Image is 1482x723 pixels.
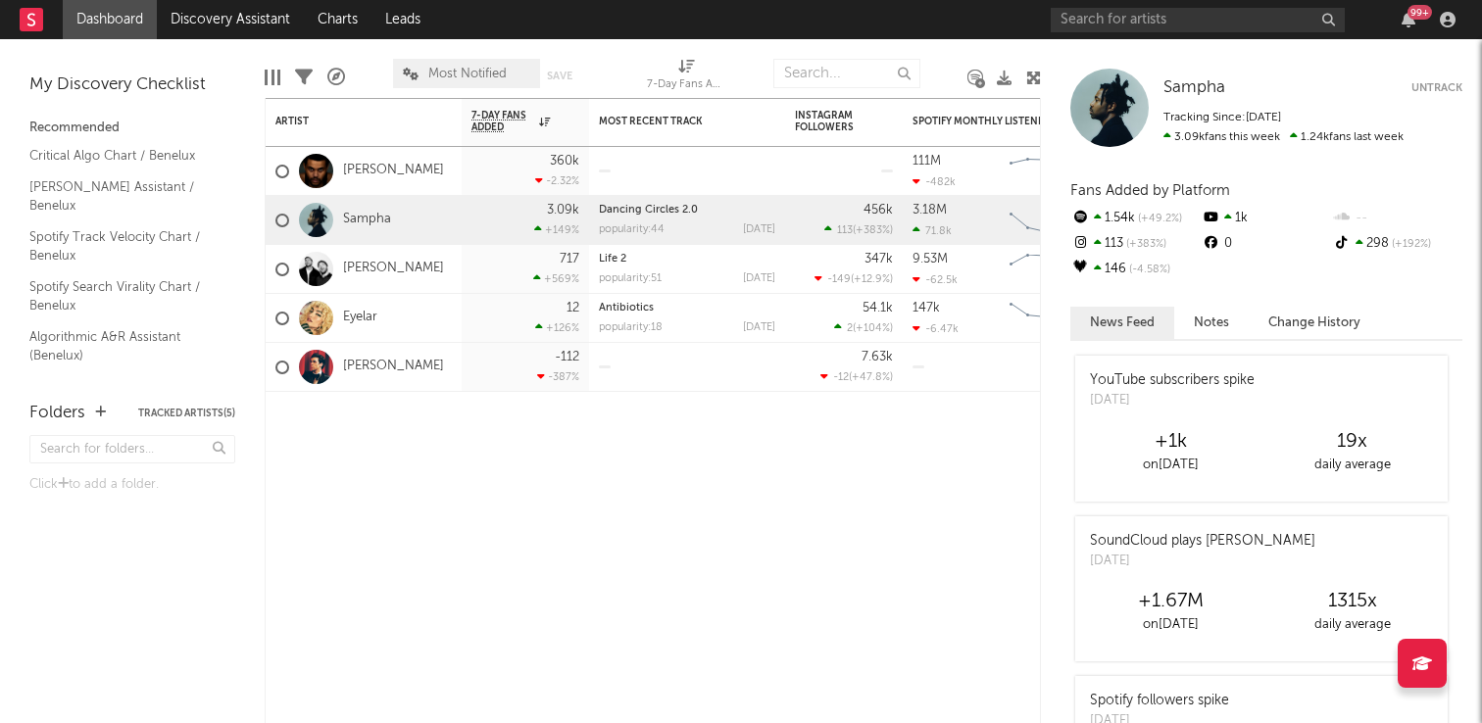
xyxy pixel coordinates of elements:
div: 1315 x [1261,590,1443,613]
div: 54.1k [863,302,893,314]
a: Spotify Search Virality Chart / Benelux [29,276,216,316]
div: ( ) [834,321,893,334]
div: 1k [1201,206,1331,231]
div: ( ) [815,272,893,285]
div: -112 [555,351,579,363]
a: Dancing Circles 2.0 [599,205,698,216]
span: +104 % [856,323,890,334]
div: [DATE] [1090,391,1255,410]
div: 113 [1070,231,1201,257]
div: -62.5k [913,273,958,286]
span: -4.58 % [1126,265,1170,275]
div: 71.8k [913,224,952,237]
div: [DATE] [743,224,775,235]
a: Sampha [343,212,391,228]
span: 7-Day Fans Added [471,110,534,133]
input: Search... [773,59,920,88]
button: Save [547,71,572,81]
a: [PERSON_NAME] [343,261,444,277]
div: Click to add a folder. [29,473,235,497]
div: Dancing Circles 2.0 [599,205,775,216]
div: Edit Columns [265,49,280,106]
div: -482k [913,175,956,188]
div: 360k [550,155,579,168]
div: 3.18M [913,204,947,217]
div: Artist [275,116,422,127]
svg: Chart title [1001,294,1089,343]
span: Sampha [1163,79,1225,96]
a: Spotify Track Velocity Chart / Benelux [29,226,216,266]
div: YouTube subscribers spike [1090,370,1255,391]
div: daily average [1261,454,1443,477]
div: -- [1332,206,1462,231]
div: A&R Pipeline [327,49,345,106]
button: Tracked Artists(5) [138,409,235,418]
div: 7-Day Fans Added (7-Day Fans Added) [647,73,725,97]
div: +1k [1080,430,1261,454]
div: 99 + [1408,5,1432,20]
div: 147k [913,302,940,314]
div: popularity: 44 [599,224,665,235]
div: on [DATE] [1080,613,1261,637]
div: 7-Day Fans Added (7-Day Fans Added) [647,49,725,106]
span: 1.24k fans last week [1163,131,1404,143]
div: Instagram Followers [795,110,864,133]
span: +12.9 % [854,274,890,285]
div: Life 2 [599,254,775,265]
span: +383 % [1123,239,1166,250]
div: Filters [295,49,313,106]
div: 146 [1070,257,1201,282]
div: Antibiotics [599,303,775,313]
div: 12 [567,302,579,314]
div: 0 [1201,231,1331,257]
input: Search for artists [1051,8,1345,32]
div: popularity: 51 [599,273,662,284]
div: Spotify followers spike [1090,691,1229,711]
svg: Chart title [1001,245,1089,294]
div: -6.47k [913,322,959,335]
span: +192 % [1389,239,1431,250]
div: 456k [864,204,893,217]
div: Spotify Monthly Listeners [913,116,1060,127]
button: Change History [1249,307,1380,339]
span: +47.8 % [852,372,890,383]
div: 7.63k [862,351,893,363]
div: Most Recent Track [599,116,746,127]
div: 298 [1332,231,1462,257]
div: My Discovery Checklist [29,73,235,97]
button: Untrack [1411,78,1462,98]
a: Sampha [1163,78,1225,98]
div: 19 x [1261,430,1443,454]
div: ( ) [824,223,893,236]
div: +126 % [535,321,579,334]
span: +383 % [856,225,890,236]
div: -2.32 % [535,174,579,187]
div: +569 % [533,272,579,285]
span: 3.09k fans this week [1163,131,1280,143]
div: 9.53M [913,253,948,265]
a: Algorithmic A&R Assistant (Benelux) [29,326,216,366]
span: 2 [847,323,853,334]
div: 3.09k [547,204,579,217]
div: SoundCloud plays [PERSON_NAME] [1090,531,1315,552]
div: Recommended [29,117,235,140]
a: Critical Algo Chart / Benelux [29,145,216,167]
span: Fans Added by Platform [1070,183,1230,198]
div: on [DATE] [1080,454,1261,477]
input: Search for folders... [29,435,235,463]
div: daily average [1261,613,1443,637]
button: News Feed [1070,307,1174,339]
svg: Chart title [1001,196,1089,245]
div: 111M [913,155,941,168]
a: [PERSON_NAME] Assistant / Benelux [29,176,216,217]
span: -12 [833,372,849,383]
div: [DATE] [743,322,775,333]
a: Antibiotics [599,303,654,313]
div: Folders [29,402,85,425]
div: popularity: 18 [599,322,663,333]
button: 99+ [1402,12,1415,27]
div: [DATE] [743,273,775,284]
div: +1.67M [1080,590,1261,613]
a: Life 2 [599,254,626,265]
div: +149 % [534,223,579,236]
